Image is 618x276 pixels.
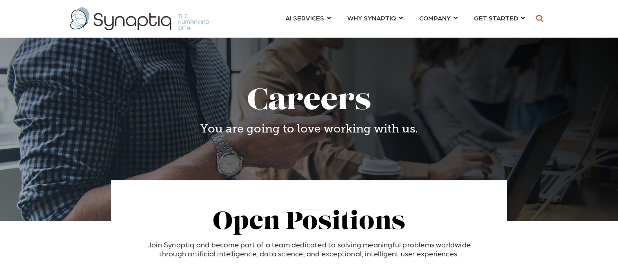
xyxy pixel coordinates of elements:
[70,7,209,30] img: synaptiq logo-1
[347,10,403,25] a: WHY SYNAPTIQ
[117,86,501,118] h1: Careers
[277,4,533,34] nav: menu
[285,10,331,25] a: AI SERVICES
[285,12,324,23] span: AI SERVICES
[474,10,525,25] a: GET STARTED
[419,10,458,25] a: COMPANY
[419,12,451,23] span: COMPANY
[347,12,396,23] span: WHY SYNAPTIQ
[474,12,518,23] span: GET STARTED
[117,122,501,136] h4: You are going to love working with us.
[138,209,480,236] h2: Open Positions
[147,240,471,258] span: Join Synaptiq and become part of a team dedicated to solving meaningful problems worldwide throug...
